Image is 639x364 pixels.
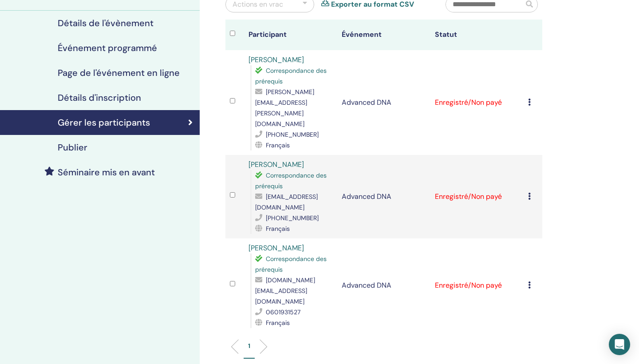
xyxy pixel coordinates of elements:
span: 0601931527 [266,308,300,316]
span: Français [266,141,290,149]
p: 1 [248,341,250,351]
span: [EMAIL_ADDRESS][DOMAIN_NAME] [255,193,318,211]
h4: Détails de l'évènement [58,18,154,28]
h4: Événement programmé [58,43,157,53]
h4: Publier [58,142,87,153]
h4: Page de l'événement en ligne [58,67,180,78]
h4: Détails d'inscription [58,92,141,103]
span: [PHONE_NUMBER] [266,131,319,138]
td: Advanced DNA [337,50,430,155]
span: Correspondance des prérequis [255,67,327,85]
th: Statut [430,20,524,50]
th: Événement [337,20,430,50]
h4: Séminaire mis en avant [58,167,155,178]
h4: Gérer les participants [58,117,150,128]
td: Advanced DNA [337,238,430,332]
span: [PERSON_NAME][EMAIL_ADDRESS][PERSON_NAME][DOMAIN_NAME] [255,88,314,128]
div: Open Intercom Messenger [609,334,630,355]
span: [DOMAIN_NAME][EMAIL_ADDRESS][DOMAIN_NAME] [255,276,315,305]
a: [PERSON_NAME] [248,243,304,253]
span: Correspondance des prérequis [255,255,327,273]
span: Français [266,319,290,327]
a: [PERSON_NAME] [248,160,304,169]
span: Correspondance des prérequis [255,171,327,190]
a: [PERSON_NAME] [248,55,304,64]
td: Advanced DNA [337,155,430,238]
span: [PHONE_NUMBER] [266,214,319,222]
th: Participant [244,20,337,50]
span: Français [266,225,290,233]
